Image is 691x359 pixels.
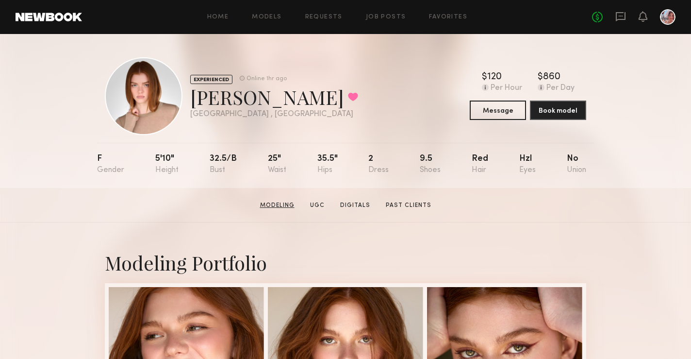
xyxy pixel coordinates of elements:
div: Modeling Portfolio [105,250,586,275]
div: 860 [543,72,560,82]
a: Requests [305,14,343,20]
div: 2 [368,154,389,174]
div: Per Hour [491,84,522,93]
button: Book model [530,101,586,120]
a: Digitals [336,201,374,210]
div: Online 1hr ago [247,76,287,82]
div: [GEOGRAPHIC_DATA] , [GEOGRAPHIC_DATA] [190,110,358,119]
a: Models [252,14,281,20]
div: Hzl [519,154,536,174]
a: Home [207,14,229,20]
div: 5'10" [155,154,179,174]
div: 35.5" [317,154,338,174]
a: UGC [306,201,329,210]
a: Favorites [429,14,467,20]
div: $ [482,72,487,82]
a: Modeling [256,201,298,210]
div: F [97,154,124,174]
div: $ [538,72,543,82]
div: 25" [268,154,286,174]
div: 9.5 [420,154,441,174]
button: Message [470,101,526,120]
div: EXPERIENCED [190,75,232,84]
div: 120 [487,72,502,82]
div: Red [472,154,488,174]
div: [PERSON_NAME] [190,84,358,110]
div: No [567,154,586,174]
a: Past Clients [382,201,435,210]
div: 32.5/b [210,154,237,174]
a: Job Posts [366,14,406,20]
div: Per Day [546,84,575,93]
